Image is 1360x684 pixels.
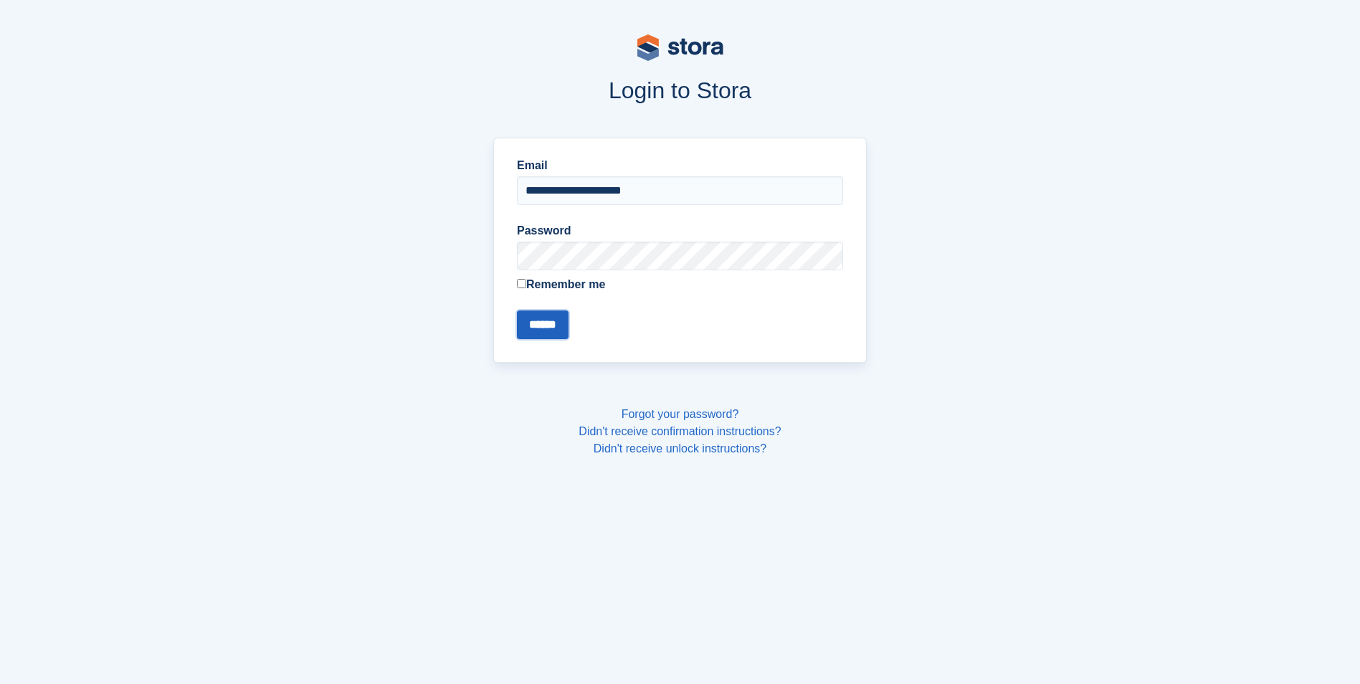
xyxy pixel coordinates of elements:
[517,222,843,239] label: Password
[622,408,739,420] a: Forgot your password?
[220,77,1141,103] h1: Login to Stora
[594,442,766,455] a: Didn't receive unlock instructions?
[517,157,843,174] label: Email
[517,279,526,288] input: Remember me
[579,425,781,437] a: Didn't receive confirmation instructions?
[517,276,843,293] label: Remember me
[637,34,723,61] img: stora-logo-53a41332b3708ae10de48c4981b4e9114cc0af31d8433b30ea865607fb682f29.svg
